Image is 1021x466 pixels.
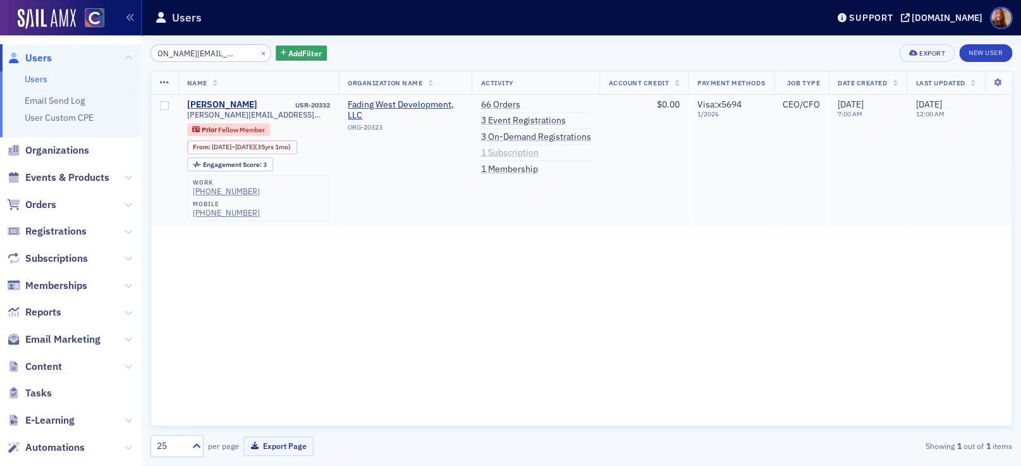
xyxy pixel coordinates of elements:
[25,414,75,427] span: E-Learning
[697,110,765,118] span: 1 / 2026
[25,198,56,212] span: Orders
[959,44,1012,62] a: New User
[192,125,264,133] a: Prior Fellow Member
[7,441,85,455] a: Automations
[7,224,87,238] a: Registrations
[348,78,422,87] span: Organization Name
[838,99,864,110] span: [DATE]
[915,78,965,87] span: Last Updated
[697,78,765,87] span: Payment Methods
[7,279,87,293] a: Memberships
[258,47,269,58] button: ×
[25,224,87,238] span: Registrations
[259,101,330,109] div: USR-20332
[187,123,271,136] div: Prior: Prior: Fellow Member
[480,115,565,126] a: 3 Event Registrations
[7,252,88,266] a: Subscriptions
[218,125,265,134] span: Fellow Member
[25,386,52,400] span: Tasks
[150,44,271,62] input: Search…
[849,12,893,23] div: Support
[193,179,260,187] div: work
[657,99,680,110] span: $0.00
[955,440,963,451] strong: 1
[25,360,62,374] span: Content
[7,386,52,400] a: Tasks
[480,132,590,143] a: 3 On-Demand Registrations
[25,252,88,266] span: Subscriptions
[76,8,104,30] a: View Homepage
[787,78,820,87] span: Job Type
[193,187,260,196] a: [PHONE_NUMBER]
[212,143,291,151] div: – (35yrs 1mo)
[243,436,314,456] button: Export Page
[838,109,862,118] time: 7:00 AM
[235,142,255,151] span: [DATE]
[697,99,742,110] span: Visa : x5694
[480,99,520,111] a: 66 Orders
[172,10,202,25] h1: Users
[912,12,982,23] div: [DOMAIN_NAME]
[480,164,537,175] a: 1 Membership
[734,440,1012,451] div: Showing out of items
[203,160,263,169] span: Engagement Score :
[480,147,538,159] a: 1 Subscription
[480,78,513,87] span: Activity
[25,112,94,123] a: User Custom CPE
[348,99,463,121] a: Fading West Development, LLC
[85,8,104,28] img: SailAMX
[187,110,331,120] span: [PERSON_NAME][EMAIL_ADDRESS][DOMAIN_NAME]
[915,99,941,110] span: [DATE]
[899,44,954,62] button: Export
[25,279,87,293] span: Memberships
[7,305,61,319] a: Reports
[7,360,62,374] a: Content
[25,333,101,346] span: Email Marketing
[187,78,207,87] span: Name
[25,144,89,157] span: Organizations
[7,144,89,157] a: Organizations
[915,109,944,118] time: 12:00 AM
[990,7,1012,29] span: Profile
[187,140,297,154] div: From: 1990-07-01 00:00:00
[193,208,260,218] a: [PHONE_NUMBER]
[900,13,987,22] button: [DOMAIN_NAME]
[25,73,47,85] a: Users
[783,99,820,111] div: CEO/CFO
[7,414,75,427] a: E-Learning
[608,78,668,87] span: Account Credit
[18,9,76,29] img: SailAMX
[193,143,212,151] span: From :
[212,142,231,151] span: [DATE]
[7,51,52,65] a: Users
[25,171,109,185] span: Events & Products
[25,51,52,65] span: Users
[276,46,327,61] button: AddFilter
[208,440,239,451] label: per page
[25,441,85,455] span: Automations
[838,78,887,87] span: Date Created
[7,171,109,185] a: Events & Products
[25,305,61,319] span: Reports
[288,47,322,59] span: Add Filter
[348,123,463,136] div: ORG-20323
[7,198,56,212] a: Orders
[984,440,993,451] strong: 1
[157,439,185,453] div: 25
[193,200,260,208] div: mobile
[202,125,218,134] span: Prior
[25,95,85,106] a: Email Send Log
[187,157,273,171] div: Engagement Score: 3
[919,50,945,57] div: Export
[203,161,267,168] div: 3
[187,99,257,111] a: [PERSON_NAME]
[7,333,101,346] a: Email Marketing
